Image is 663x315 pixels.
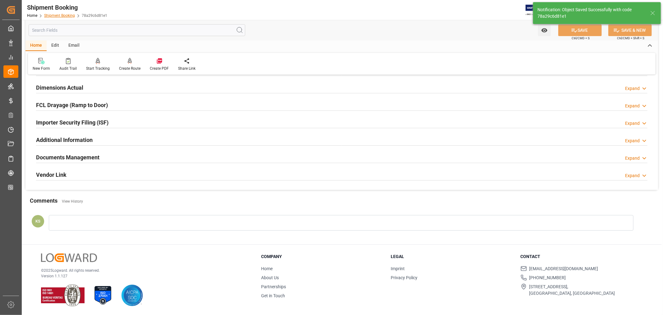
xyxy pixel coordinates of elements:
[64,40,84,51] div: Email
[625,155,640,162] div: Expand
[261,253,383,260] h3: Company
[121,284,143,306] img: AICPA SOC
[625,138,640,144] div: Expand
[529,275,566,281] span: [PHONE_NUMBER]
[25,40,47,51] div: Home
[391,266,405,271] a: Imprint
[572,36,590,40] span: Ctrl/CMD + S
[261,275,279,280] a: About Us
[625,103,640,109] div: Expand
[36,153,99,162] h2: Documents Management
[36,118,108,127] h2: Importer Security Filing (ISF)
[625,85,640,92] div: Expand
[35,219,40,223] span: KS
[391,275,417,280] a: Privacy Policy
[92,284,114,306] img: ISO 27001 Certification
[261,266,273,271] a: Home
[36,171,67,179] h2: Vendor Link
[33,66,50,71] div: New Form
[526,5,547,16] img: Exertis%20JAM%20-%20Email%20Logo.jpg_1722504956.jpg
[625,120,640,127] div: Expand
[608,24,652,36] button: SAVE & NEW
[86,66,110,71] div: Start Tracking
[178,66,196,71] div: Share Link
[36,101,108,109] h2: FCL Drayage (Ramp to Door)
[27,13,37,18] a: Home
[261,293,285,298] a: Get in Touch
[44,13,75,18] a: Shipment Booking
[36,83,83,92] h2: Dimensions Actual
[261,284,286,289] a: Partnerships
[41,268,246,273] p: © 2025 Logward. All rights reserved.
[59,66,77,71] div: Audit Trail
[41,253,97,262] img: Logward Logo
[558,24,602,36] button: SAVE
[617,36,644,40] span: Ctrl/CMD + Shift + S
[36,136,93,144] h2: Additional Information
[41,284,85,306] img: ISO 9001 & ISO 14001 Certification
[529,284,615,297] span: [STREET_ADDRESS], [GEOGRAPHIC_DATA], [GEOGRAPHIC_DATA]
[47,40,64,51] div: Edit
[30,196,58,205] h2: Comments
[391,253,513,260] h3: Legal
[521,253,642,260] h3: Contact
[119,66,140,71] div: Create Route
[537,7,644,20] div: Notification: Object Saved Successfully with code 78a29c6d81e1
[625,172,640,179] div: Expand
[150,66,169,71] div: Create PDF
[41,273,246,279] p: Version 1.1.127
[62,199,83,204] a: View History
[538,24,551,36] button: open menu
[27,3,107,12] div: Shipment Booking
[529,266,598,272] span: [EMAIL_ADDRESS][DOMAIN_NAME]
[29,24,245,36] input: Search Fields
